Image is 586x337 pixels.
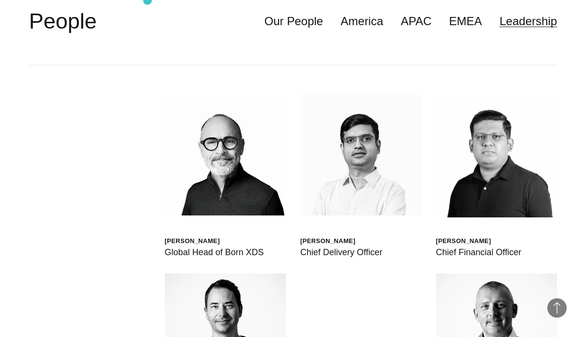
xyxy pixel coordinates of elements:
div: Global Head of Born XDS [165,245,264,259]
img: Scott Sorokin [165,94,286,216]
div: Chief Delivery Officer [300,245,382,259]
a: America [341,12,383,31]
div: [PERSON_NAME] [165,237,264,245]
img: Shashank Tamotia [300,94,422,216]
a: EMEA [449,12,482,31]
a: APAC [401,12,432,31]
button: Back to Top [547,298,567,318]
div: Chief Financial Officer [436,245,522,259]
a: Our People [264,12,323,31]
img: Bharat Dasari [436,94,557,217]
h2: People [29,7,97,36]
div: [PERSON_NAME] [436,237,522,245]
div: [PERSON_NAME] [300,237,382,245]
a: Leadership [499,12,557,31]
